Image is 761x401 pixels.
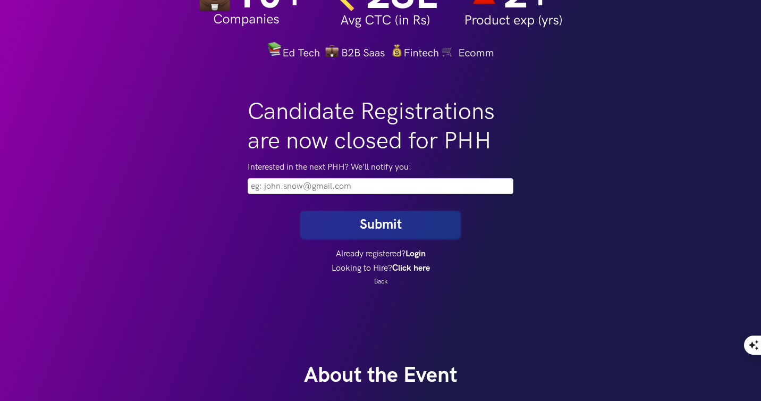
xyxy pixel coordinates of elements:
button: Submit [301,211,460,238]
a: Back [374,278,387,286]
h2: About the Event [86,363,675,389]
h1: Candidate Registrations are now closed for PHH [248,97,513,156]
label: Interested in the next PHH? We'll notify you: [248,161,513,174]
a: Login [405,249,426,259]
h4: Already registered? [248,249,513,259]
input: Please fill this field [248,178,513,194]
h4: Looking to Hire? [248,263,513,273]
a: Click here [392,263,430,273]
